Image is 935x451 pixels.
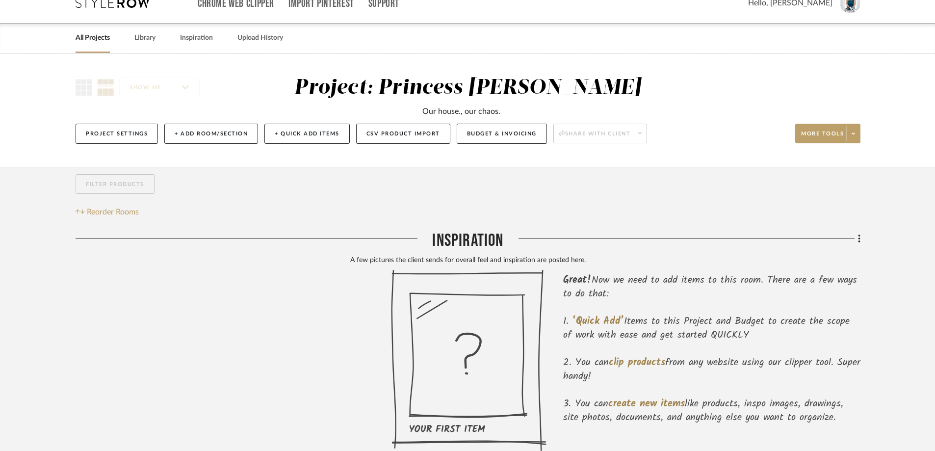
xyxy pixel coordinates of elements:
[563,272,592,288] span: Great!
[422,106,500,117] div: Our house., our chaos.
[563,273,860,301] div: Now we need to add items to this room. There are a few ways to do that:
[164,124,258,144] button: + Add Room/Section
[563,397,860,424] li: You can like products, inspo images, drawings, site photos, documents, and anything else you want...
[559,130,631,145] span: Share with client
[801,130,844,145] span: More tools
[180,31,213,45] a: Inspiration
[356,124,450,144] button: CSV Product Import
[572,314,624,329] span: ‘Quick Add’
[76,124,158,144] button: Project Settings
[76,174,155,194] button: Filter Products
[457,124,547,144] button: Budget & Invoicing
[609,355,665,371] span: clip products
[563,356,860,383] li: You can from any website using our clipper tool. Super handy!
[87,206,139,218] span: Reorder Rooms
[553,124,648,143] button: Share with client
[294,78,641,98] div: Project: Princess [PERSON_NAME]
[608,396,685,412] span: create new items
[76,31,110,45] a: All Projects
[563,314,850,343] span: Items to this Project and Budget to create the scope of work with ease and get started QUICKLY
[76,206,139,218] button: Reorder Rooms
[76,255,860,266] div: A few pictures the client sends for overall feel and inspiration are posted here.
[237,31,283,45] a: Upload History
[134,31,156,45] a: Library
[264,124,350,144] button: + Quick Add Items
[795,124,860,143] button: More tools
